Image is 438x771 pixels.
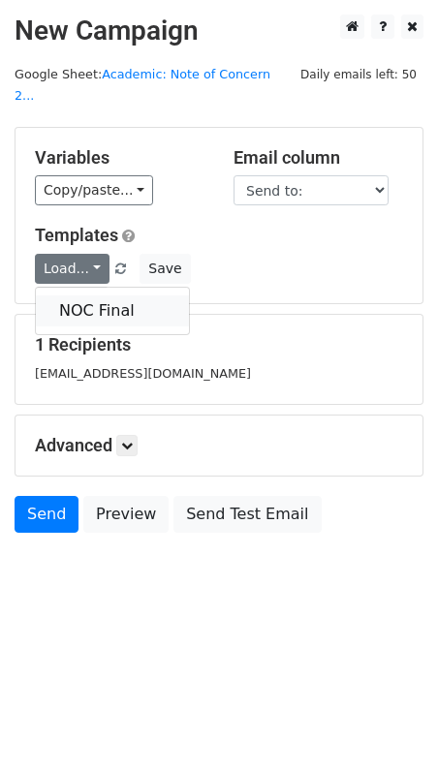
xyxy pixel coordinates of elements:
[35,175,153,205] a: Copy/paste...
[35,147,204,169] h5: Variables
[140,254,190,284] button: Save
[83,496,169,533] a: Preview
[35,366,251,381] small: [EMAIL_ADDRESS][DOMAIN_NAME]
[234,147,403,169] h5: Email column
[35,435,403,456] h5: Advanced
[341,678,438,771] iframe: Chat Widget
[294,67,423,81] a: Daily emails left: 50
[15,15,423,47] h2: New Campaign
[294,64,423,85] span: Daily emails left: 50
[35,225,118,245] a: Templates
[173,496,321,533] a: Send Test Email
[15,67,270,104] small: Google Sheet:
[36,295,189,326] a: NOC Final
[35,254,109,284] a: Load...
[35,334,403,355] h5: 1 Recipients
[15,496,78,533] a: Send
[15,67,270,104] a: Academic: Note of Concern 2...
